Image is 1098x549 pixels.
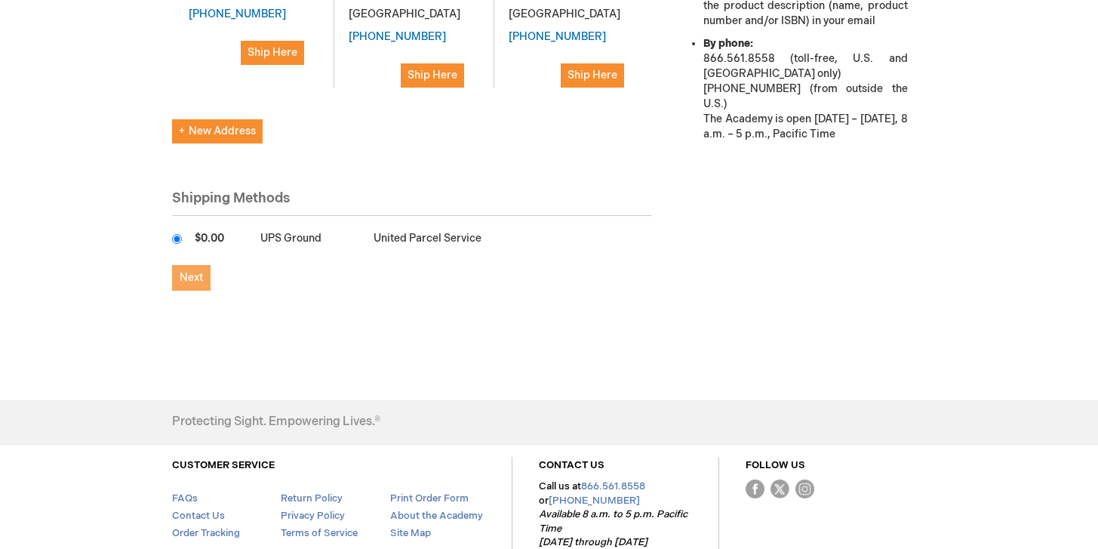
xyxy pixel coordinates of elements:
[390,510,483,522] a: About the Academy
[172,189,653,217] div: Shipping Methods
[561,63,624,88] button: Ship Here
[281,527,358,539] a: Terms of Service
[581,480,645,492] a: 866.561.8558
[180,271,203,284] span: Next
[746,459,805,471] a: FOLLOW US
[253,216,366,264] td: UPS Ground
[172,415,380,429] h4: Protecting Sight. Empowering Lives.®
[746,480,764,498] img: Facebook
[172,119,263,143] button: New Address
[539,459,604,471] a: CONTACT US
[281,492,343,504] a: Return Policy
[401,63,464,88] button: Ship Here
[281,510,345,522] a: Privacy Policy
[390,492,469,504] a: Print Order Form
[349,30,446,43] a: [PHONE_NUMBER]
[172,492,198,504] a: FAQs
[549,495,640,507] a: [PHONE_NUMBER]
[539,508,687,548] em: Available 8 a.m. to 5 p.m. Pacific Time [DATE] through [DATE]
[408,69,457,82] span: Ship Here
[172,459,275,471] a: CUSTOMER SERVICE
[567,69,617,82] span: Ship Here
[172,265,211,291] button: Next
[366,216,549,264] td: United Parcel Service
[703,36,907,142] li: 866.561.8558 (toll-free, U.S. and [GEOGRAPHIC_DATA] only) [PHONE_NUMBER] (from outside the U.S.) ...
[248,46,297,59] span: Ship Here
[179,125,256,137] span: New Address
[795,480,814,498] img: instagram
[195,232,224,245] span: $0.00
[172,527,240,539] a: Order Tracking
[509,30,606,43] a: [PHONE_NUMBER]
[390,527,431,539] a: Site Map
[703,37,753,50] strong: By phone:
[189,8,286,20] a: [PHONE_NUMBER]
[172,510,225,522] a: Contact Us
[770,480,789,498] img: Twitter
[241,41,304,65] button: Ship Here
